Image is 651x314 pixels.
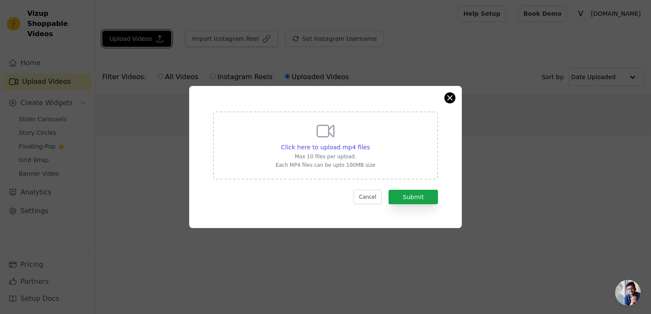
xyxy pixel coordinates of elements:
p: Each MP4 files can be upto 100MB size [276,162,375,168]
p: Max 10 files per upload. [276,153,375,160]
div: Conversa aberta [615,280,641,305]
button: Submit [389,190,438,204]
button: Cancel [354,190,382,204]
span: Click here to upload mp4 files [281,144,370,151]
button: Close modal [445,93,455,103]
